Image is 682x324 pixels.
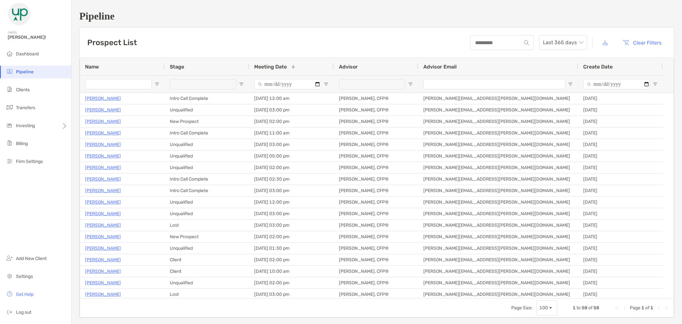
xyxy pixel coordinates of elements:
[85,210,121,218] a: [PERSON_NAME]
[418,289,578,300] div: [PERSON_NAME][EMAIL_ADDRESS][PERSON_NAME][DOMAIN_NAME]
[543,36,583,50] span: Last 365 days
[539,305,548,311] div: 100
[16,123,35,128] span: Investing
[85,290,121,298] a: [PERSON_NAME]
[85,279,121,287] a: [PERSON_NAME]
[650,305,653,311] span: 1
[578,93,663,104] div: [DATE]
[418,197,578,208] div: [PERSON_NAME][EMAIL_ADDRESS][PERSON_NAME][DOMAIN_NAME]
[418,139,578,150] div: [PERSON_NAME][EMAIL_ADDRESS][PERSON_NAME][DOMAIN_NAME]
[593,305,599,311] span: 58
[578,254,663,265] div: [DATE]
[85,164,121,172] a: [PERSON_NAME]
[339,64,358,70] span: Advisor
[334,162,418,173] div: [PERSON_NAME], CFP®
[254,79,321,89] input: Meeting Date Filter Input
[165,174,249,185] div: Intro Call Complete
[85,256,121,264] a: [PERSON_NAME]
[165,254,249,265] div: Client
[165,150,249,162] div: Unqualified
[249,104,334,116] div: [DATE] 03:00 pm
[249,243,334,254] div: [DATE] 01:30 pm
[576,305,581,311] span: to
[334,277,418,288] div: [PERSON_NAME], CFP®
[578,162,663,173] div: [DATE]
[165,116,249,127] div: New Prospect
[6,157,13,165] img: firm-settings icon
[334,231,418,242] div: [PERSON_NAME], CFP®
[16,69,34,75] span: Pipeline
[165,243,249,254] div: Unqualified
[165,289,249,300] div: Lost
[87,38,137,47] h3: Prospect List
[418,243,578,254] div: [PERSON_NAME][EMAIL_ADDRESS][PERSON_NAME][DOMAIN_NAME]
[334,104,418,116] div: [PERSON_NAME], CFP®
[582,305,587,311] span: 58
[6,254,13,262] img: add_new_client icon
[568,82,573,87] button: Open Filter Menu
[85,94,121,102] p: [PERSON_NAME]
[85,129,121,137] a: [PERSON_NAME]
[154,82,160,87] button: Open Filter Menu
[85,175,121,183] p: [PERSON_NAME]
[85,106,121,114] a: [PERSON_NAME]
[418,162,578,173] div: [PERSON_NAME][EMAIL_ADDRESS][PERSON_NAME][DOMAIN_NAME]
[653,82,658,87] button: Open Filter Menu
[165,277,249,288] div: Unqualified
[85,233,121,241] a: [PERSON_NAME]
[16,159,43,164] span: Firm Settings
[334,127,418,139] div: [PERSON_NAME], CFP®
[239,82,244,87] button: Open Filter Menu
[6,103,13,111] img: transfers icon
[656,305,661,311] div: Next Page
[170,64,184,70] span: Stage
[165,104,249,116] div: Unqualified
[85,64,99,70] span: Name
[334,243,418,254] div: [PERSON_NAME], CFP®
[334,197,418,208] div: [PERSON_NAME], CFP®
[6,68,13,75] img: pipeline icon
[85,117,121,126] a: [PERSON_NAME]
[249,208,334,219] div: [DATE] 03:00 pm
[578,266,663,277] div: [DATE]
[16,292,34,297] span: Get Help
[165,231,249,242] div: New Prospect
[249,266,334,277] div: [DATE] 10:00 am
[418,93,578,104] div: [PERSON_NAME][EMAIL_ADDRESS][PERSON_NAME][DOMAIN_NAME]
[249,127,334,139] div: [DATE] 11:00 am
[6,272,13,280] img: settings icon
[165,139,249,150] div: Unqualified
[578,277,663,288] div: [DATE]
[85,244,121,252] p: [PERSON_NAME]
[165,266,249,277] div: Client
[85,187,121,195] a: [PERSON_NAME]
[578,220,663,231] div: [DATE]
[16,105,35,110] span: Transfers
[165,220,249,231] div: Lost
[85,267,121,275] p: [PERSON_NAME]
[249,289,334,300] div: [DATE] 03:00 pm
[85,79,152,89] input: Name Filter Input
[524,40,529,45] img: input icon
[511,305,533,311] div: Page Size:
[588,305,592,311] span: of
[418,185,578,196] div: [PERSON_NAME][EMAIL_ADDRESS][PERSON_NAME][DOMAIN_NAME]
[324,82,329,87] button: Open Filter Menu
[249,185,334,196] div: [DATE] 03:00 pm
[8,35,67,40] span: [PERSON_NAME]!
[85,152,121,160] p: [PERSON_NAME]
[16,310,31,315] span: Log out
[578,104,663,116] div: [DATE]
[578,231,663,242] div: [DATE]
[8,3,31,26] img: Zoe Logo
[165,197,249,208] div: Unqualified
[249,231,334,242] div: [DATE] 02:00 pm
[418,231,578,242] div: [PERSON_NAME][EMAIL_ADDRESS][PERSON_NAME][DOMAIN_NAME]
[6,121,13,129] img: investing icon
